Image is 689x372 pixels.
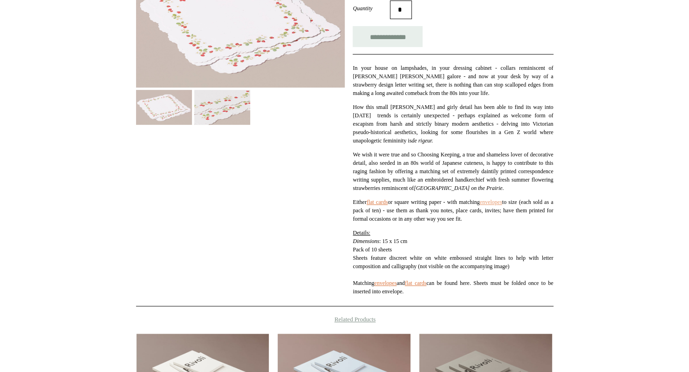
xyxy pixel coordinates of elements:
span: Details: [353,230,370,236]
img: Decorative Strawberry Scalloped Edge Handkerchief Writing Paper - Pack of 10 [136,90,192,125]
em: Dimensions [353,238,379,244]
span: Pack of 10 sheets Sheets feature discreet white on white embossed straight lines to help with let... [353,246,553,295]
a: envelopes [374,280,396,286]
p: We wish it were true and so Choosing Keeping, a true and shameless lover of decorative detail, al... [353,150,553,192]
a: flat cards [405,280,427,286]
h4: Related Products [112,316,578,323]
em: de rigeur. [411,137,433,144]
p: How this small [PERSON_NAME] and girly detail has been able to find its way into [DATE] trends is... [353,103,553,145]
label: Quantity [353,4,390,13]
p: Either or square writing paper - with matching to size (each sold as a pack of ten) - use them as... [353,198,553,223]
a: envelopes [480,199,502,205]
img: Decorative Strawberry Scalloped Edge Handkerchief Writing Paper - Pack of 10 [194,90,250,125]
p: In your house on lampshades, in your dressing cabinet - collars reminiscent of [PERSON_NAME] [PER... [353,64,553,97]
span: : 15 x 15 cm [379,238,407,244]
em: [GEOGRAPHIC_DATA] on the Prairie [414,185,502,191]
a: flat cards [367,199,388,205]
